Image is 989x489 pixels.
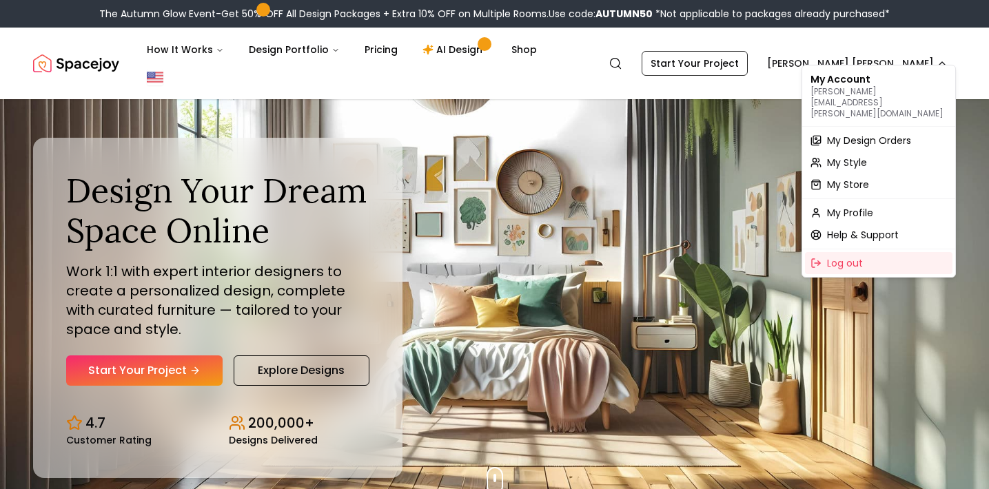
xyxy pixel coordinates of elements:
a: Help & Support [805,224,952,246]
span: My Store [827,178,869,191]
div: My Account [805,68,952,123]
span: Log out [827,256,863,270]
span: Help & Support [827,228,899,242]
a: My Design Orders [805,129,952,152]
div: [PERSON_NAME] [PERSON_NAME] [802,65,956,278]
span: My Design Orders [827,134,911,147]
a: My Profile [805,202,952,224]
span: My Style [827,156,867,169]
a: My Style [805,152,952,174]
a: My Store [805,174,952,196]
p: [PERSON_NAME][EMAIL_ADDRESS][PERSON_NAME][DOMAIN_NAME] [810,86,947,119]
span: My Profile [827,206,873,220]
